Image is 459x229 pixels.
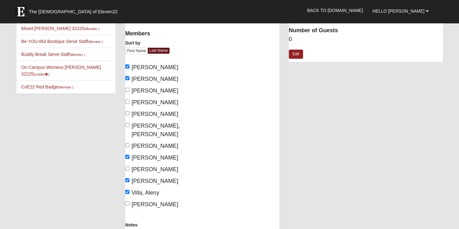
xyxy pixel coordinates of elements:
a: On Campus Womens [PERSON_NAME] 32225(Leader) [21,65,101,76]
input: [PERSON_NAME] [125,64,129,69]
small: (Member ) [84,27,99,31]
span: [PERSON_NAME] [132,76,178,82]
span: [PERSON_NAME] [132,143,178,149]
a: The [DEMOGRAPHIC_DATA] of Eleven22 [11,2,138,18]
input: [PERSON_NAME] [125,166,129,171]
input: Villa, Aleny [125,190,129,194]
span: Hello [PERSON_NAME] [373,9,425,14]
span: [PERSON_NAME] [132,201,178,208]
span: [PERSON_NAME] [132,111,178,117]
small: (Member ) [58,85,73,89]
span: [PERSON_NAME] [132,64,178,70]
input: [PERSON_NAME] [125,178,129,182]
a: Back to [DOMAIN_NAME] [302,3,368,18]
label: Sort by [125,40,140,46]
small: (Member ) [88,40,103,44]
input: [PERSON_NAME], [PERSON_NAME] [125,123,129,127]
input: [PERSON_NAME] [125,202,129,206]
span: [PERSON_NAME], [PERSON_NAME] [132,123,180,137]
a: First Name [125,48,148,54]
span: [PERSON_NAME] [132,166,178,172]
small: (Leader ) [33,72,50,76]
span: Villa, Aleny [132,190,159,196]
a: CoE22 Red Badge(Member ) [21,84,73,89]
input: [PERSON_NAME] [125,99,129,104]
input: [PERSON_NAME] [125,111,129,115]
a: Buddy Break Serve Staff(Member ) [21,52,85,57]
a: Mixed [PERSON_NAME] 32225(Member ) [21,26,99,31]
span: The [DEMOGRAPHIC_DATA] of Eleven22 [29,9,117,15]
span: [PERSON_NAME] [132,87,178,94]
span: [PERSON_NAME] [132,178,178,184]
a: Edit [289,50,303,59]
a: Be-YOU-tiful Boutique Serve Staff(Member ) [21,39,103,44]
a: Hello [PERSON_NAME] [368,3,433,19]
input: [PERSON_NAME] [125,88,129,92]
input: [PERSON_NAME] [125,143,129,147]
span: [PERSON_NAME] [132,154,178,161]
input: [PERSON_NAME] [125,155,129,159]
h4: Members [125,30,198,37]
a: Last Name [148,48,170,54]
input: [PERSON_NAME] [125,76,129,80]
small: (Member ) [69,53,85,57]
span: [PERSON_NAME] [132,99,178,105]
img: Eleven22 logo [15,5,27,18]
dt: Number of Guests [289,27,443,35]
dd: 0 [289,35,443,44]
